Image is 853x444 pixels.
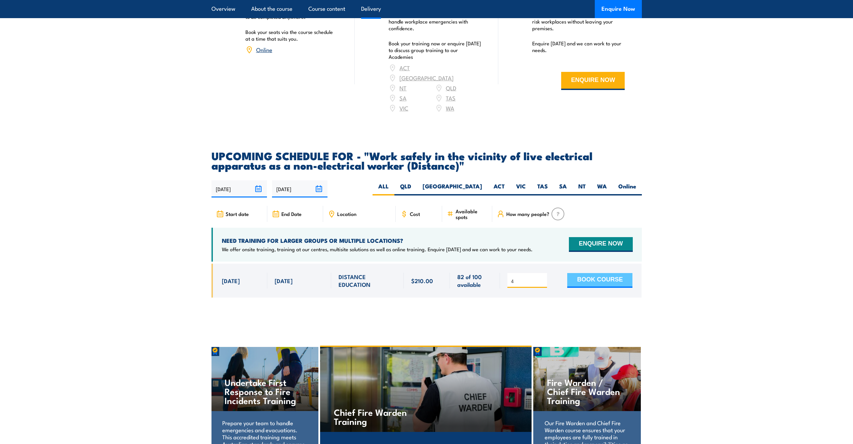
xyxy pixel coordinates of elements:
[510,182,532,195] label: VIC
[226,211,249,217] span: Start date
[561,72,625,90] button: ENQUIRE NOW
[553,182,573,195] label: SA
[281,211,302,217] span: End Date
[532,182,553,195] label: TAS
[511,278,545,284] input: # of people
[337,211,356,217] span: Location
[225,378,304,405] h4: Undertake First Response to Fire Incidents Training
[532,40,625,53] p: Enquire [DATE] and we can work to your needs.
[339,273,396,288] span: DISTANCE EDUCATION
[275,277,293,284] span: [DATE]
[222,277,240,284] span: [DATE]
[457,273,493,288] span: 82 of 100 available
[573,182,591,195] label: NT
[334,407,413,426] h4: Chief Fire Warden Training
[613,182,642,195] label: Online
[567,273,632,288] button: BOOK COURSE
[272,180,327,197] input: To date
[410,211,420,217] span: Cost
[547,378,627,405] h4: Fire Warden / Chief Fire Warden Training
[506,211,549,217] span: How many people?
[373,182,394,195] label: ALL
[488,182,510,195] label: ACT
[211,151,642,170] h2: UPCOMING SCHEDULE FOR - "Work safely in the vicinity of live electrical apparatus as a non-electr...
[222,246,533,253] p: We offer onsite training, training at our centres, multisite solutions as well as online training...
[569,237,632,252] button: ENQUIRE NOW
[411,277,433,284] span: $210.00
[211,180,267,197] input: From date
[417,182,488,195] label: [GEOGRAPHIC_DATA]
[394,182,417,195] label: QLD
[256,45,272,53] a: Online
[245,29,338,42] p: Book your seats via the course schedule at a time that suits you.
[591,182,613,195] label: WA
[222,237,533,244] h4: NEED TRAINING FOR LARGER GROUPS OR MULTIPLE LOCATIONS?
[456,208,488,220] span: Available spots
[389,40,481,60] p: Book your training now or enquire [DATE] to discuss group training to our Academies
